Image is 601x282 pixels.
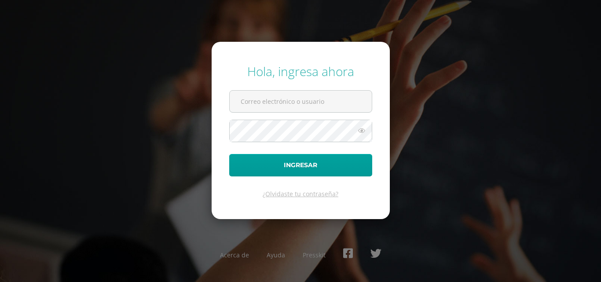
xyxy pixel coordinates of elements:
[220,251,249,259] a: Acerca de
[303,251,326,259] a: Presskit
[229,154,372,176] button: Ingresar
[230,91,372,112] input: Correo electrónico o usuario
[263,190,338,198] a: ¿Olvidaste tu contraseña?
[229,63,372,80] div: Hola, ingresa ahora
[267,251,285,259] a: Ayuda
